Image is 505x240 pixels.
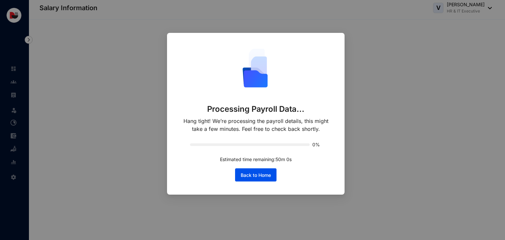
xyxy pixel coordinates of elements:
span: Back to Home [241,172,271,179]
p: Hang tight! We’re processing the payroll details, this might take a few minutes. Feel free to che... [180,117,331,133]
span: 0% [312,142,322,147]
button: Back to Home [235,168,277,181]
p: Processing Payroll Data... [207,104,305,114]
p: Estimated time remaining: 50 m 0 s [220,156,292,163]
